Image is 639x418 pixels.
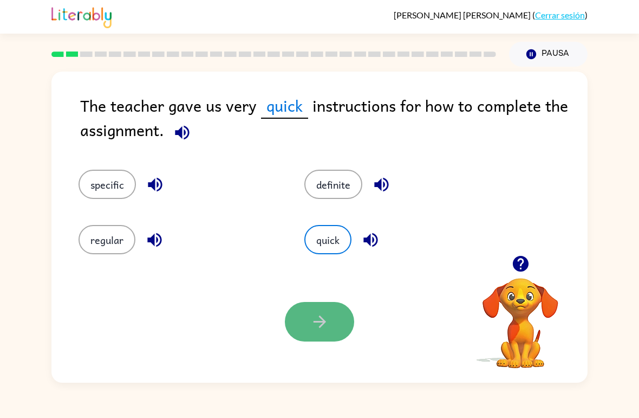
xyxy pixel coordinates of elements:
[304,170,362,199] button: definite
[466,261,575,370] video: Tu navegador debe admitir la reproducción de archivos .mp4 para usar Literably. Intenta usar otro...
[509,42,588,67] button: Pausa
[80,93,588,148] div: The teacher gave us very instructions for how to complete the assignment.
[79,225,135,254] button: regular
[304,225,351,254] button: quick
[535,10,585,20] a: Cerrar sesión
[51,4,112,28] img: Literably
[394,10,532,20] span: [PERSON_NAME] [PERSON_NAME]
[79,170,136,199] button: specific
[394,10,588,20] div: ( )
[261,93,308,119] span: quick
